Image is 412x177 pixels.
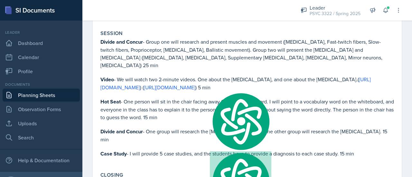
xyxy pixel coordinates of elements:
div: Leader [310,4,360,12]
p: - I will provide 5 case studies, and the students have to provide a diagnosis to each case study.... [100,150,394,158]
div: Leader [3,30,80,35]
a: Dashboard [3,37,80,49]
a: Search [3,131,80,144]
strong: Divide and Concur [100,38,143,46]
strong: Video [100,76,114,83]
p: - Group one will research and present muscles and movement ([MEDICAL_DATA], Fast-twitch fibers, S... [100,38,394,69]
strong: Hot Seat [100,98,121,105]
a: Uploads [3,117,80,130]
div: PSYC 3322 / Spring 2025 [310,10,360,17]
img: logo.svg [210,92,271,151]
a: Calendar [3,51,80,64]
a: Planning Sheets [3,89,80,102]
div: Documents [3,82,80,87]
label: Session [100,30,123,37]
strong: Case Study [100,150,127,157]
p: - One group will research the [MEDICAL_DATA], while the other group will research the [MEDICAL_DA... [100,128,394,143]
p: - One person will sit in the chair facing away from the whiteboard. I will point to a vocabulary ... [100,98,394,121]
div: Help & Documentation [3,154,80,167]
strong: Divide and Concur [100,128,143,135]
a: Observation Forms [3,103,80,116]
a: Profile [3,65,80,78]
a: [URL][DOMAIN_NAME] [144,84,195,91]
p: - We will watch two 2-minute videos. One about the [MEDICAL_DATA], and one about the [MEDICAL_DAT... [100,75,394,91]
